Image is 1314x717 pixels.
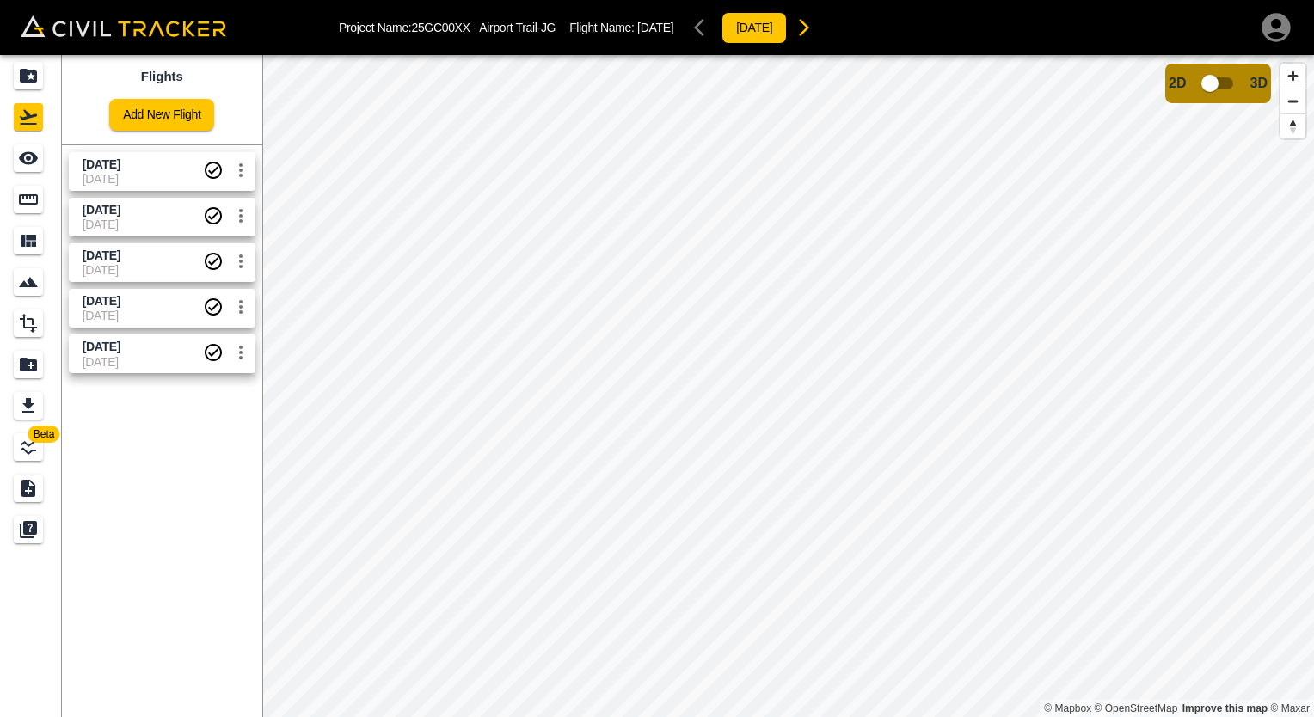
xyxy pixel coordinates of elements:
a: OpenStreetMap [1095,702,1178,714]
button: Zoom out [1280,89,1305,113]
canvas: Map [262,55,1314,717]
p: Flight Name: [569,21,673,34]
span: 3D [1250,76,1268,91]
button: [DATE] [721,12,787,44]
img: Civil Tracker [21,15,226,37]
a: Maxar [1270,702,1310,714]
a: Mapbox [1044,702,1091,714]
button: Zoom in [1280,64,1305,89]
p: Project Name: 25GC00XX - Airport Trail-JG [339,21,556,34]
span: [DATE] [637,21,673,34]
a: Map feedback [1182,702,1268,714]
span: 2D [1169,76,1186,91]
button: Reset bearing to north [1280,113,1305,138]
